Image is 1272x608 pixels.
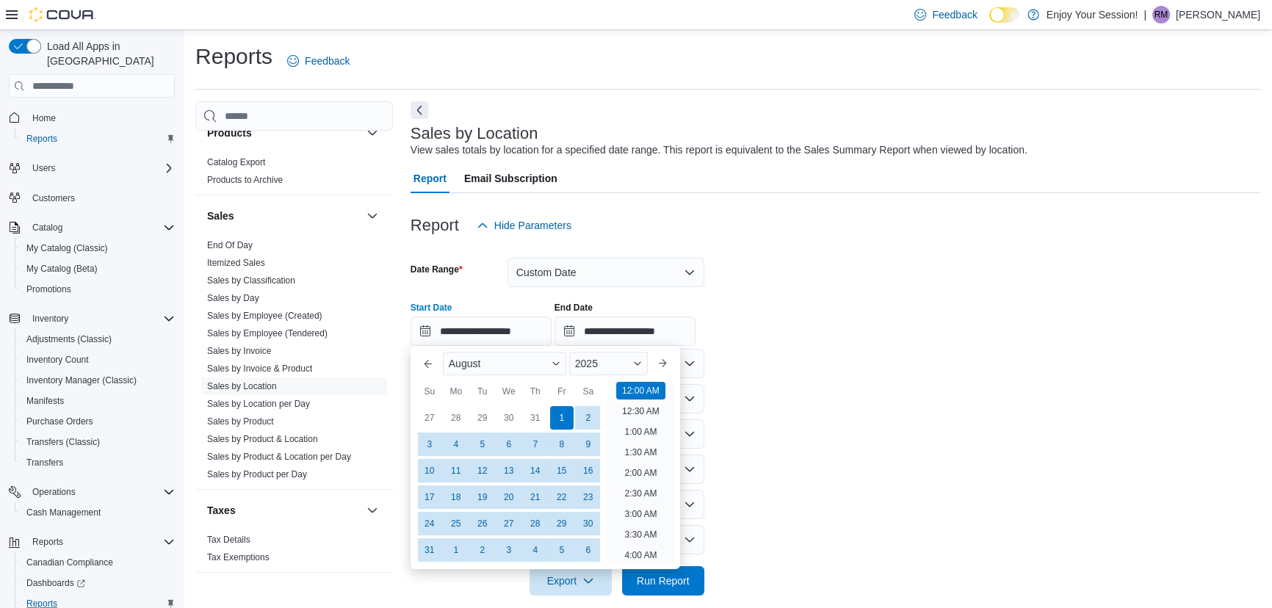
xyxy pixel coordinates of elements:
a: Catalog Export [207,157,265,167]
a: Sales by Classification [207,275,295,286]
button: Users [3,158,181,178]
div: day-28 [444,406,468,430]
a: Cash Management [21,504,106,521]
div: day-30 [497,406,521,430]
span: Reports [32,536,63,548]
a: Sales by Employee (Created) [207,311,322,321]
span: Load All Apps in [GEOGRAPHIC_DATA] [41,39,175,68]
label: Date Range [411,264,463,275]
a: Products to Archive [207,175,283,185]
a: My Catalog (Classic) [21,239,114,257]
span: Manifests [26,395,64,407]
div: day-6 [497,433,521,456]
span: Sales by Location [207,380,277,392]
span: Canadian Compliance [21,554,175,571]
div: day-25 [444,512,468,535]
button: My Catalog (Classic) [15,238,181,258]
span: Sales by Invoice [207,345,271,357]
a: My Catalog (Beta) [21,260,104,278]
div: day-4 [524,538,547,562]
span: Inventory Manager (Classic) [21,372,175,389]
span: Inventory Count [21,351,175,369]
button: Transfers (Classic) [15,432,181,452]
a: Dashboards [21,574,91,592]
span: Canadian Compliance [26,557,113,568]
span: Operations [26,483,175,501]
span: Manifests [21,392,175,410]
button: Products [364,124,381,142]
li: 1:00 AM [618,423,662,441]
span: Inventory [26,310,175,327]
div: day-2 [471,538,494,562]
span: Transfers (Classic) [21,433,175,451]
span: Hide Parameters [494,218,571,233]
span: Cash Management [21,504,175,521]
input: Press the down key to enter a popover containing a calendar. Press the escape key to close the po... [411,316,552,346]
div: day-5 [550,538,574,562]
p: | [1143,6,1146,23]
button: Custom Date [507,258,704,287]
div: day-30 [577,512,600,535]
div: Fr [550,380,574,403]
button: Reports [3,532,181,552]
li: 3:00 AM [618,505,662,523]
span: Catalog Export [207,156,265,168]
div: day-28 [524,512,547,535]
button: Inventory [3,308,181,329]
div: day-3 [418,433,441,456]
span: Sales by Day [207,292,259,304]
a: Dashboards [15,573,181,593]
button: Products [207,126,361,140]
span: Promotions [26,283,71,295]
button: Open list of options [684,393,695,405]
button: Customers [3,187,181,209]
span: Products to Archive [207,174,283,186]
span: 2025 [575,358,598,369]
a: Sales by Product & Location [207,434,318,444]
button: Open list of options [684,358,695,369]
button: Taxes [207,503,361,518]
a: Reports [21,130,63,148]
span: Feedback [305,54,350,68]
button: Canadian Compliance [15,552,181,573]
div: Sa [577,380,600,403]
button: Catalog [26,219,68,236]
button: Run Report [622,566,704,596]
span: Feedback [932,7,977,22]
button: Catalog [3,217,181,238]
div: day-1 [550,406,574,430]
a: Purchase Orders [21,413,99,430]
h3: Taxes [207,503,236,518]
span: Transfers [21,454,175,471]
div: day-2 [577,406,600,430]
a: Adjustments (Classic) [21,330,118,348]
div: Mo [444,380,468,403]
div: day-22 [550,485,574,509]
div: day-23 [577,485,600,509]
label: Start Date [411,302,452,314]
a: Sales by Day [207,293,259,303]
h3: Products [207,126,252,140]
button: Operations [26,483,82,501]
a: Transfers (Classic) [21,433,106,451]
span: August [449,358,481,369]
div: day-9 [577,433,600,456]
span: Operations [32,486,76,498]
button: Sales [364,207,381,225]
a: Transfers [21,454,69,471]
div: day-17 [418,485,441,509]
div: Button. Open the month selector. August is currently selected. [443,352,566,375]
a: Sales by Invoice [207,346,271,356]
p: [PERSON_NAME] [1176,6,1260,23]
li: 1:30 AM [618,444,662,461]
span: Inventory Count [26,354,89,366]
div: View sales totals by location for a specified date range. This report is equivalent to the Sales ... [411,142,1027,158]
button: Reports [15,129,181,149]
a: Sales by Location per Day [207,399,310,409]
a: Sales by Product per Day [207,469,307,479]
div: Sales [195,236,393,489]
button: Inventory [26,310,74,327]
span: Email Subscription [464,164,557,193]
div: day-4 [444,433,468,456]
